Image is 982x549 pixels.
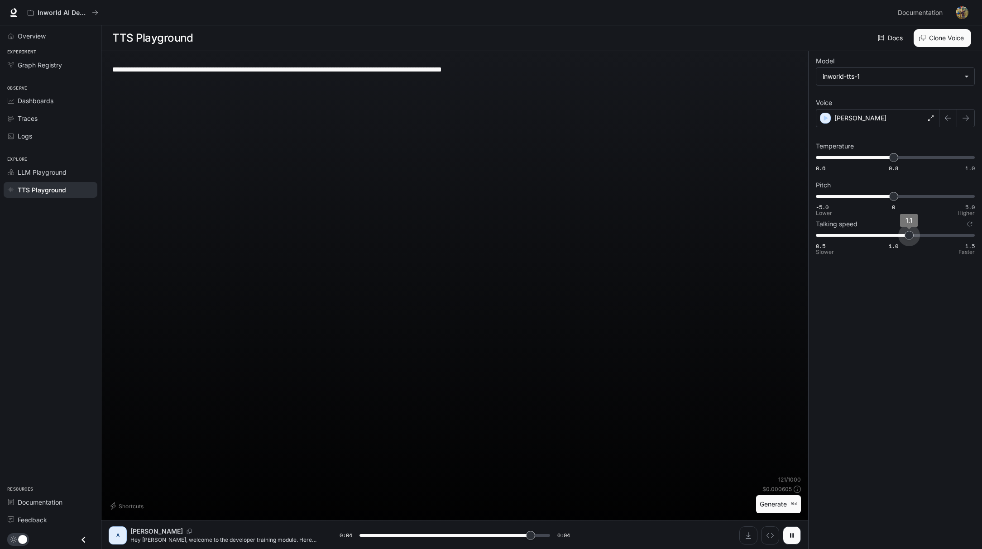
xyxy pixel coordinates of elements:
span: 1.0 [889,242,898,250]
span: Documentation [898,7,943,19]
a: Documentation [4,494,97,510]
p: Slower [816,249,834,255]
button: Download audio [739,526,757,544]
span: -5.0 [816,203,829,211]
p: Pitch [816,182,831,188]
button: Shortcuts [109,499,147,513]
span: 5.0 [965,203,975,211]
span: LLM Playground [18,167,67,177]
button: Inspect [761,526,779,544]
span: Overview [18,31,46,41]
button: Clone Voice [914,29,971,47]
span: Dashboards [18,96,53,105]
p: Faster [958,249,975,255]
span: 1.0 [965,164,975,172]
a: Traces [4,110,97,126]
div: A [110,528,125,543]
p: Higher [958,210,975,216]
p: Talking speed [816,221,857,227]
div: inworld-tts-1 [816,68,974,85]
a: TTS Playground [4,182,97,198]
p: Model [816,58,834,64]
button: All workspaces [24,4,102,22]
span: Traces [18,114,38,123]
button: Close drawer [73,530,94,549]
span: 0.8 [889,164,898,172]
p: Lower [816,210,832,216]
p: [PERSON_NAME] [130,527,183,536]
span: 0.6 [816,164,825,172]
button: Generate⌘⏎ [756,495,801,514]
p: Inworld AI Demos [38,9,88,17]
a: Feedback [4,512,97,528]
span: TTS Playground [18,185,66,195]
span: 0:04 [557,531,570,540]
a: Graph Registry [4,57,97,73]
span: 0.5 [816,242,825,250]
p: $ 0.000605 [762,485,792,493]
p: Hey [PERSON_NAME], welcome to the developer training module. Here, you'll learn the ins and outs ... [130,536,318,544]
span: 1.5 [965,242,975,250]
a: Docs [876,29,906,47]
span: Documentation [18,497,62,507]
span: Dark mode toggle [18,534,27,544]
span: 0:04 [340,531,352,540]
p: Temperature [816,143,854,149]
span: 0 [892,203,895,211]
a: Overview [4,28,97,44]
a: Documentation [894,4,949,22]
span: 1.1 [905,216,912,224]
button: Copy Voice ID [183,529,196,534]
p: [PERSON_NAME] [834,114,886,123]
h1: TTS Playground [112,29,193,47]
p: 121 / 1000 [778,476,801,483]
span: Feedback [18,515,47,525]
a: Dashboards [4,93,97,109]
p: Voice [816,100,832,106]
button: User avatar [953,4,971,22]
a: Logs [4,128,97,144]
div: inworld-tts-1 [823,72,960,81]
button: Reset to default [965,219,975,229]
span: Logs [18,131,32,141]
span: Graph Registry [18,60,62,70]
a: LLM Playground [4,164,97,180]
p: ⌘⏎ [790,501,797,507]
img: User avatar [956,6,968,19]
